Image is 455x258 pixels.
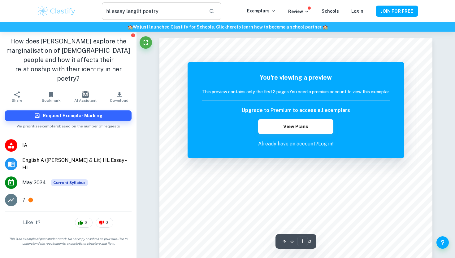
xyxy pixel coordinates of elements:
[110,98,128,103] span: Download
[323,24,328,29] span: 🏫
[17,121,120,129] span: We prioritize exemplars based on the number of requests
[202,88,390,95] h6: This preview contains only the first 2 pages. You need a premium account to view this exemplar.
[5,37,132,83] h1: How does [PERSON_NAME] explore the marginalisation of [DEMOGRAPHIC_DATA] people and how it affect...
[227,24,236,29] a: here
[75,218,93,228] div: 2
[140,36,152,49] button: Fullscreen
[23,219,41,226] h6: Like it?
[34,88,68,105] button: Bookmark
[43,112,102,119] h6: Request Exemplar Marking
[128,24,133,29] span: 🏫
[131,33,135,38] button: Report issue
[51,179,88,186] div: This exemplar is based on the current syllabus. Feel free to refer to it for inspiration/ideas wh...
[202,73,390,82] h5: You're viewing a preview
[42,98,61,103] span: Bookmark
[22,157,132,171] span: English A ([PERSON_NAME] & Lit) HL Essay - HL
[318,141,334,147] a: Log in!
[22,142,132,149] span: IA
[376,6,418,17] button: JOIN FOR FREE
[258,119,333,134] button: View Plans
[22,179,46,186] span: May 2024
[102,2,204,20] input: Search for any exemplars...
[247,7,276,14] p: Exemplars
[102,88,136,105] button: Download
[37,5,76,17] img: Clastify logo
[5,110,132,121] button: Request Exemplar Marking
[82,91,89,98] img: AI Assistant
[96,218,113,228] div: 0
[351,9,363,14] a: Login
[74,98,97,103] span: AI Assistant
[81,220,91,226] span: 2
[22,196,25,204] p: 7
[288,8,309,15] p: Review
[102,220,111,226] span: 0
[322,9,339,14] a: Schools
[12,98,22,103] span: Share
[308,239,311,244] span: / 2
[2,237,134,246] span: This is an example of past student work. Do not copy or submit as your own. Use to understand the...
[202,140,390,148] p: Already have an account?
[436,236,449,249] button: Help and Feedback
[1,24,454,30] h6: We just launched Clastify for Schools. Click to learn how to become a school partner.
[242,107,350,114] h6: Upgrade to Premium to access all exemplars
[68,88,102,105] button: AI Assistant
[51,179,88,186] span: Current Syllabus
